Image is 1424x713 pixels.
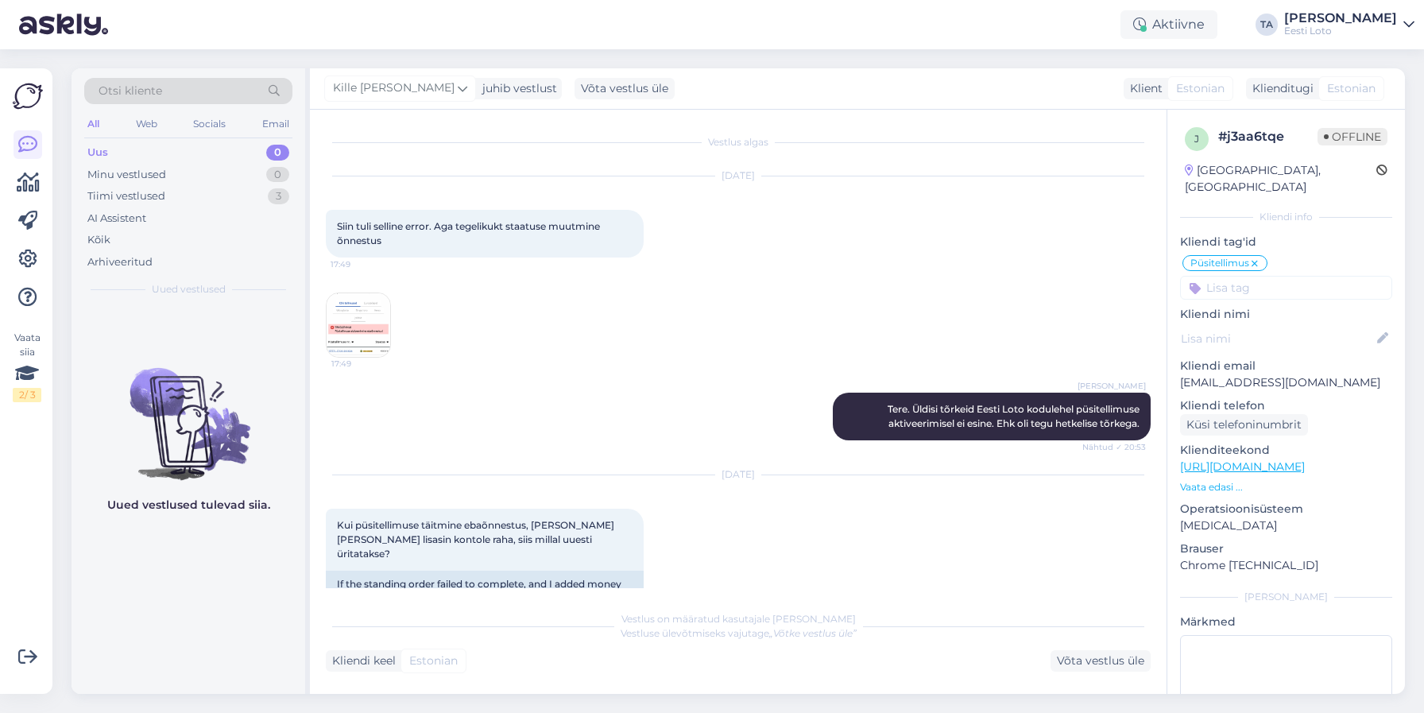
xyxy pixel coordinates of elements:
[1051,650,1151,672] div: Võta vestlus üle
[1284,25,1397,37] div: Eesti Loto
[1180,557,1392,574] p: Chrome [TECHNICAL_ID]
[326,467,1151,482] div: [DATE]
[1180,501,1392,517] p: Operatsioonisüsteem
[327,293,390,357] img: Attachment
[259,114,292,134] div: Email
[1124,80,1163,97] div: Klient
[1180,541,1392,557] p: Brauser
[1078,380,1146,392] span: [PERSON_NAME]
[1185,162,1376,196] div: [GEOGRAPHIC_DATA], [GEOGRAPHIC_DATA]
[326,169,1151,183] div: [DATE]
[87,145,108,161] div: Uus
[409,653,458,669] span: Estonian
[84,114,103,134] div: All
[621,627,857,639] span: Vestluse ülevõtmiseks vajutage
[333,79,455,97] span: Kille [PERSON_NAME]
[1327,80,1376,97] span: Estonian
[1218,127,1318,146] div: # j3aa6tqe
[133,114,161,134] div: Web
[1194,133,1199,145] span: j
[1256,14,1278,36] div: TA
[1082,441,1146,453] span: Nähtud ✓ 20:53
[331,358,391,370] span: 17:49
[1180,374,1392,391] p: [EMAIL_ADDRESS][DOMAIN_NAME]
[152,282,226,296] span: Uued vestlused
[621,613,856,625] span: Vestlus on määratud kasutajale [PERSON_NAME]
[326,653,396,669] div: Kliendi keel
[1120,10,1217,39] div: Aktiivne
[13,81,43,111] img: Askly Logo
[1176,80,1225,97] span: Estonian
[769,627,857,639] i: „Võtke vestlus üle”
[575,78,675,99] div: Võta vestlus üle
[888,403,1142,429] span: Tere. Üldisi tõrkeid Eesti Loto kodulehel püsitellimuse aktiveerimisel ei esine. Ehk oli tegu het...
[1180,442,1392,459] p: Klienditeekond
[190,114,229,134] div: Socials
[337,519,617,560] span: Kui püsitellimuse täitmine ebaõnnestus, [PERSON_NAME] [PERSON_NAME] lisasin kontole raha, siis mi...
[99,83,162,99] span: Otsi kliente
[1190,258,1249,268] span: Püsitellimus
[107,497,270,513] p: Uued vestlused tulevad siia.
[1318,128,1387,145] span: Offline
[1181,330,1374,347] input: Lisa nimi
[1180,614,1392,630] p: Märkmed
[1180,397,1392,414] p: Kliendi telefon
[1180,414,1308,436] div: Küsi telefoninumbrit
[1284,12,1414,37] a: [PERSON_NAME]Eesti Loto
[1180,459,1305,474] a: [URL][DOMAIN_NAME]
[1180,234,1392,250] p: Kliendi tag'id
[87,211,146,227] div: AI Assistent
[1180,306,1392,323] p: Kliendi nimi
[268,188,289,204] div: 3
[1284,12,1397,25] div: [PERSON_NAME]
[87,188,165,204] div: Tiimi vestlused
[266,145,289,161] div: 0
[266,167,289,183] div: 0
[331,258,390,270] span: 17:49
[13,388,41,402] div: 2 / 3
[87,254,153,270] div: Arhiveeritud
[1180,276,1392,300] input: Lisa tag
[13,331,41,402] div: Vaata siia
[87,167,166,183] div: Minu vestlused
[72,339,305,482] img: No chats
[337,220,602,246] span: Siin tuli selline error. Aga tegelikukt staatuse muutmine õnnestus
[87,232,110,248] div: Kõik
[1180,358,1392,374] p: Kliendi email
[1180,210,1392,224] div: Kliendi info
[476,80,557,97] div: juhib vestlust
[326,135,1151,149] div: Vestlus algas
[1180,590,1392,604] div: [PERSON_NAME]
[1180,517,1392,534] p: [MEDICAL_DATA]
[1246,80,1314,97] div: Klienditugi
[1180,480,1392,494] p: Vaata edasi ...
[326,571,644,612] div: If the standing order failed to complete, and I added money to my account after that, when will I...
